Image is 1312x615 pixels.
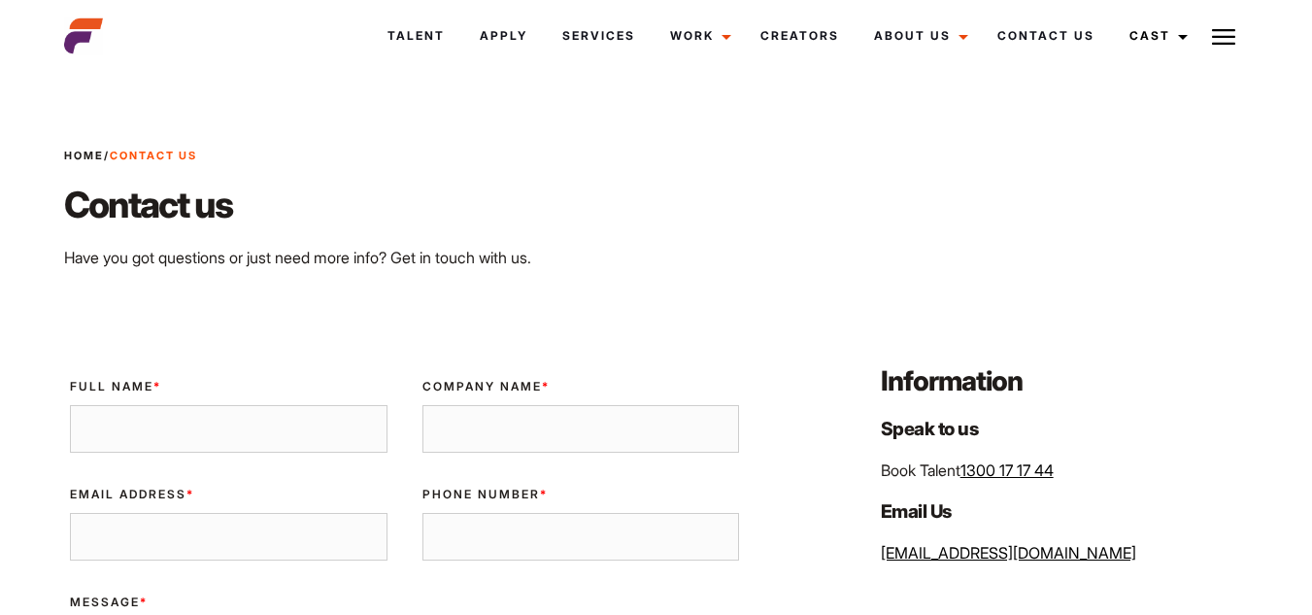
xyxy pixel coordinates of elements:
[110,149,197,162] strong: Contact Us
[70,486,387,503] label: Email Address
[1112,10,1199,62] a: Cast
[881,497,1248,526] h4: Email Us
[64,149,104,162] a: Home
[743,10,857,62] a: Creators
[70,378,387,395] label: Full Name
[70,594,739,611] label: Message
[960,461,1054,480] a: 1300 17 17 44
[64,180,946,230] h2: Contact us
[64,246,946,269] p: Have you got questions or just need more info? Get in touch with us.
[422,378,740,395] label: Company Name
[980,10,1112,62] a: Contact Us
[653,10,743,62] a: Work
[545,10,653,62] a: Services
[64,17,103,55] img: cropped-aefm-brand-fav-22-square.png
[422,486,740,503] label: Phone Number
[881,415,1248,443] h4: Speak to us
[64,148,197,164] span: /
[857,10,980,62] a: About Us
[462,10,545,62] a: Apply
[370,10,462,62] a: Talent
[881,459,1248,482] p: Book Talent
[881,362,1248,399] h3: Information
[881,543,1136,563] a: [EMAIL_ADDRESS][DOMAIN_NAME]
[1212,25,1235,49] img: Burger icon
